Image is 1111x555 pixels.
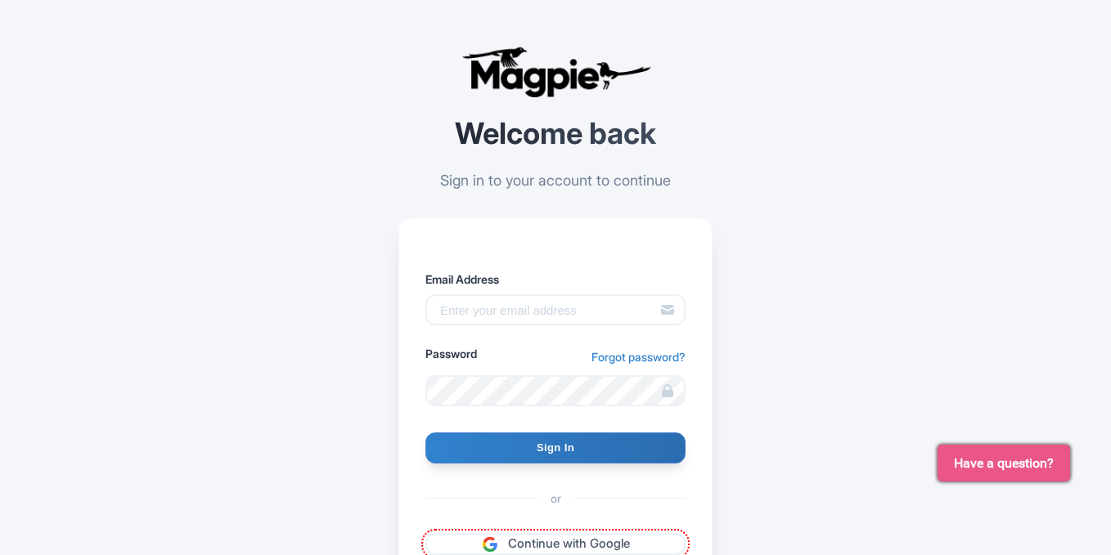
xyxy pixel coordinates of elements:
button: Have a question? [938,445,1070,481]
p: Sign in to your account to continue [398,169,713,191]
h2: Welcome back [398,118,713,150]
label: Password [425,345,477,362]
a: Forgot password? [591,348,686,365]
input: Enter your email address [425,294,686,325]
label: Email Address [425,271,686,288]
span: Have a question? [954,454,1054,473]
img: logo-ab69f6fb50320c5b225c76a69d11143b.png [457,46,654,98]
input: Sign In [425,432,686,463]
span: or [538,490,574,507]
a: Continue with Google [425,533,686,555]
